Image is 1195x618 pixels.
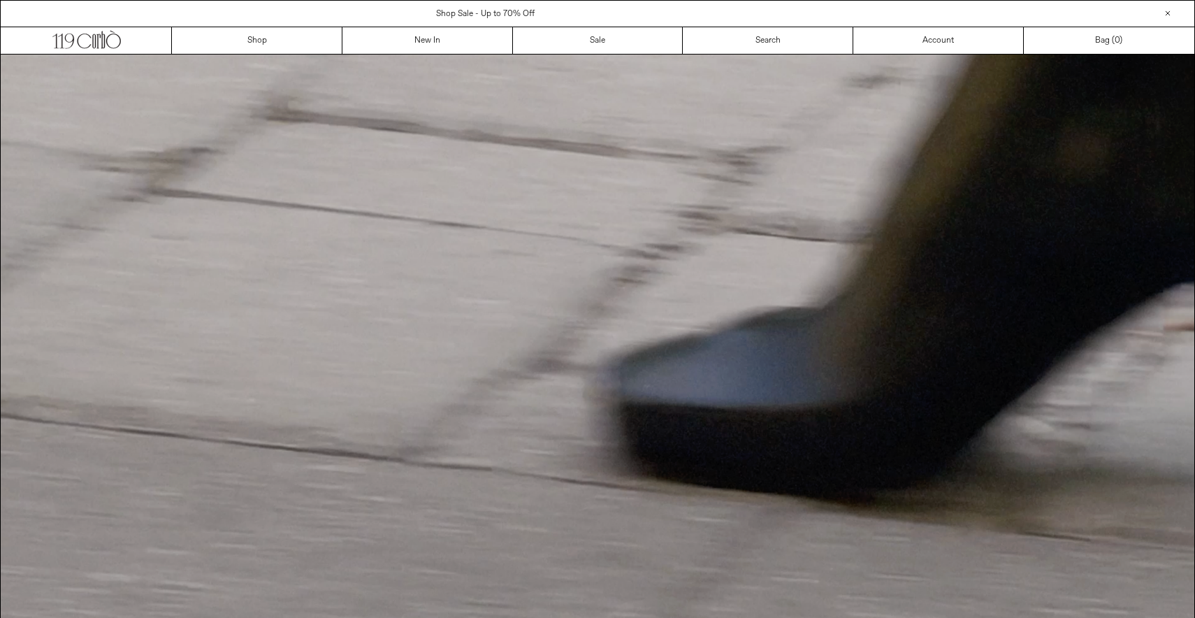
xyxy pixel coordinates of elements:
a: New In [342,27,513,54]
span: 0 [1115,35,1120,46]
a: Sale [513,27,683,54]
a: Shop [172,27,342,54]
a: Shop Sale - Up to 70% Off [436,8,535,20]
a: Account [853,27,1024,54]
span: ) [1115,34,1122,47]
a: Search [683,27,853,54]
a: Bag () [1024,27,1194,54]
